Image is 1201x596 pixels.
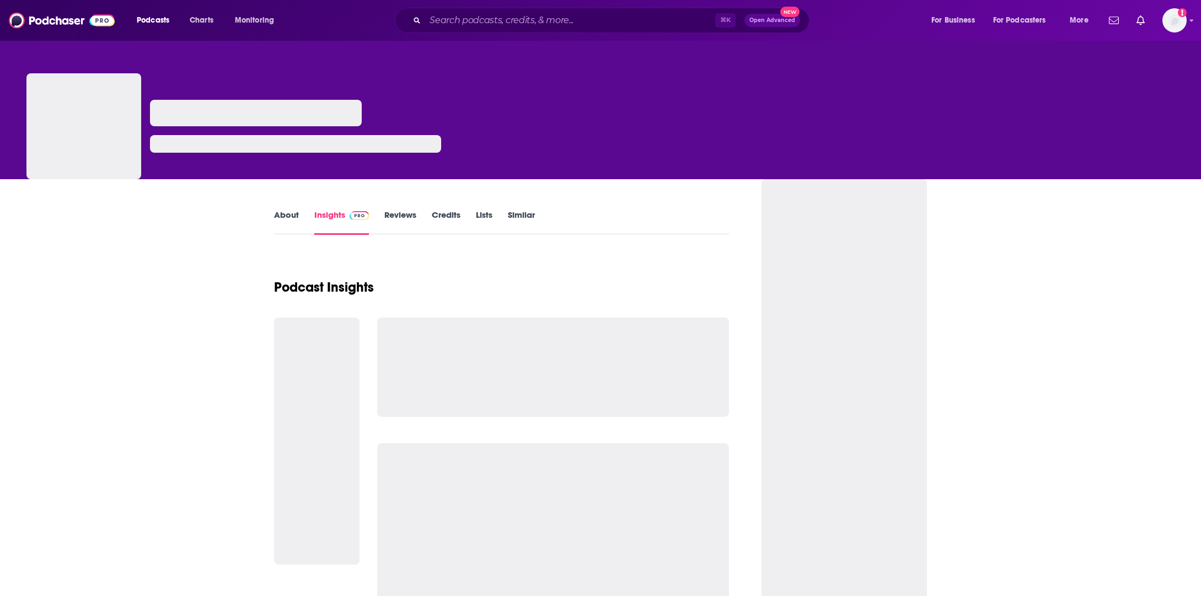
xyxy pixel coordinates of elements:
[405,8,820,33] div: Search podcasts, credits, & more...
[350,211,369,220] img: Podchaser Pro
[993,13,1046,28] span: For Podcasters
[1162,8,1187,33] img: User Profile
[1132,11,1149,30] a: Show notifications dropdown
[1178,8,1187,17] svg: Add a profile image
[274,210,299,235] a: About
[749,18,795,23] span: Open Advanced
[1105,11,1123,30] a: Show notifications dropdown
[508,210,535,235] a: Similar
[744,14,800,27] button: Open AdvancedNew
[129,12,184,29] button: open menu
[190,13,213,28] span: Charts
[137,13,169,28] span: Podcasts
[235,13,274,28] span: Monitoring
[780,7,800,17] span: New
[183,12,220,29] a: Charts
[425,12,715,29] input: Search podcasts, credits, & more...
[314,210,369,235] a: InsightsPodchaser Pro
[1162,8,1187,33] button: Show profile menu
[1162,8,1187,33] span: Logged in as danikarchmer
[384,210,416,235] a: Reviews
[227,12,288,29] button: open menu
[9,10,115,31] img: Podchaser - Follow, Share and Rate Podcasts
[432,210,460,235] a: Credits
[476,210,492,235] a: Lists
[715,13,736,28] span: ⌘ K
[931,13,975,28] span: For Business
[986,12,1062,29] button: open menu
[924,12,989,29] button: open menu
[1062,12,1102,29] button: open menu
[1070,13,1089,28] span: More
[274,279,374,296] h1: Podcast Insights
